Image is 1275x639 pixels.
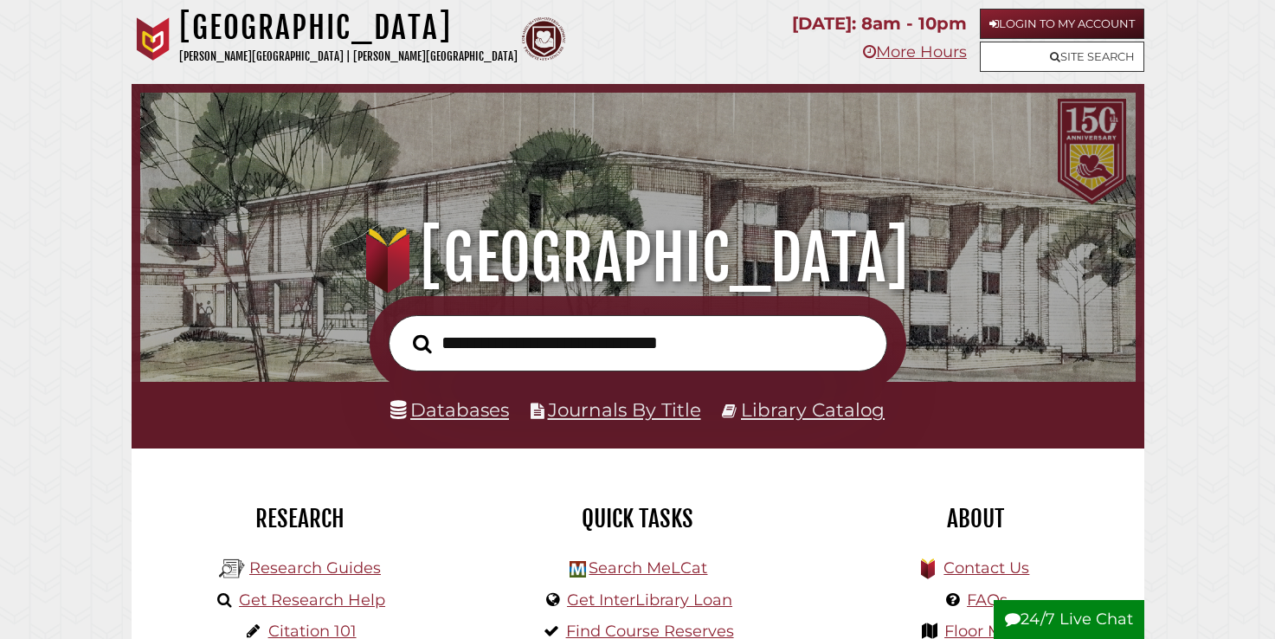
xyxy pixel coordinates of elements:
[249,558,381,578] a: Research Guides
[390,398,509,421] a: Databases
[159,220,1117,296] h1: [GEOGRAPHIC_DATA]
[145,504,456,533] h2: Research
[548,398,701,421] a: Journals By Title
[967,591,1008,610] a: FAQs
[132,17,175,61] img: Calvin University
[792,9,967,39] p: [DATE]: 8am - 10pm
[413,333,432,354] i: Search
[943,558,1029,578] a: Contact Us
[567,591,732,610] a: Get InterLibrary Loan
[179,9,518,47] h1: [GEOGRAPHIC_DATA]
[570,561,586,578] img: Hekman Library Logo
[239,591,385,610] a: Get Research Help
[219,556,245,582] img: Hekman Library Logo
[741,398,885,421] a: Library Catalog
[980,42,1144,72] a: Site Search
[863,42,967,61] a: More Hours
[589,558,707,578] a: Search MeLCat
[980,9,1144,39] a: Login to My Account
[482,504,794,533] h2: Quick Tasks
[522,17,565,61] img: Calvin Theological Seminary
[179,47,518,67] p: [PERSON_NAME][GEOGRAPHIC_DATA] | [PERSON_NAME][GEOGRAPHIC_DATA]
[404,329,441,358] button: Search
[820,504,1131,533] h2: About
